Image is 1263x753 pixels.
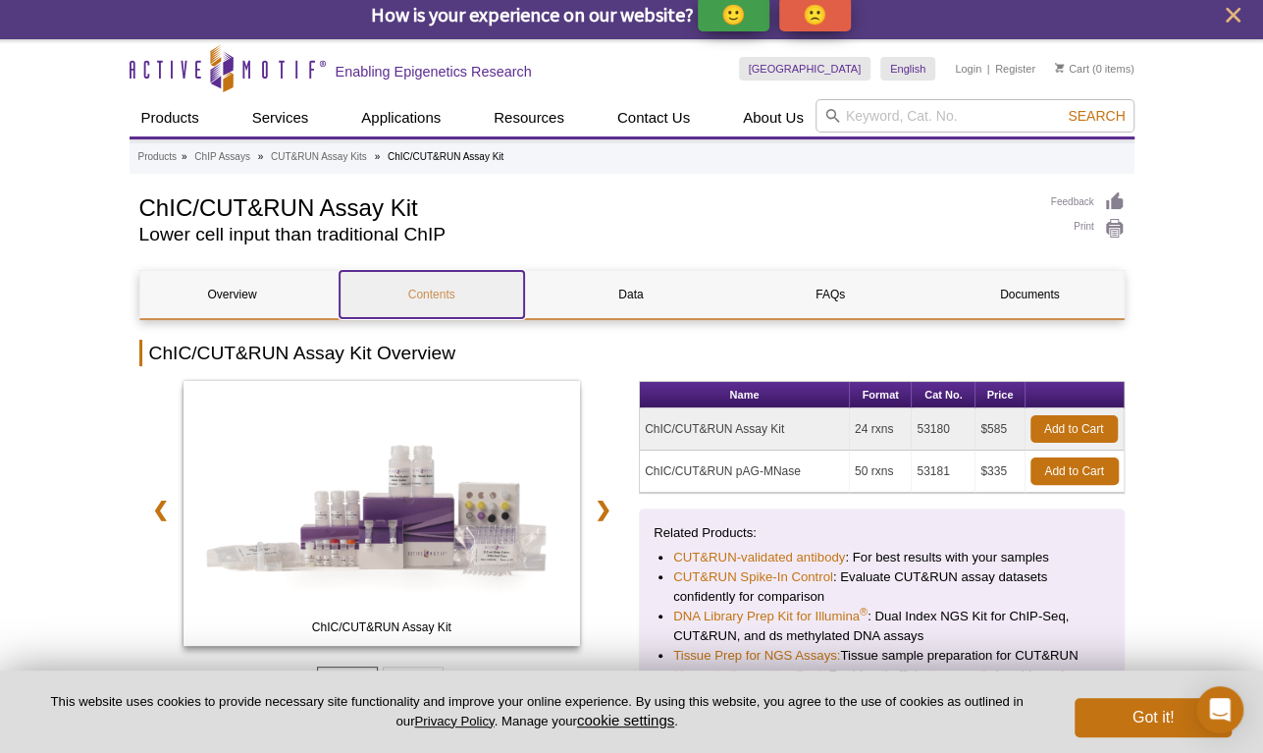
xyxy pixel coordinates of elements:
[1068,108,1125,124] span: Search
[139,191,1031,221] h1: ChIC/CUT&RUN Assay Kit
[1055,57,1134,81] li: (0 items)
[816,99,1134,133] input: Keyword, Cat. No.
[721,2,746,27] p: 🙂
[336,63,532,81] h2: Enabling Epigenetics Research
[139,226,1031,243] h2: Lower cell input than traditional ChIP
[912,451,975,493] td: 53181
[673,567,1090,607] li: : Evaluate CUT&RUN assay datasets confidently for comparison
[640,451,850,493] td: ChIC/CUT&RUN pAG-MNase
[673,666,828,685] a: Magnetic Separation Rack:
[1221,3,1245,27] button: close
[605,99,702,136] a: Contact Us
[31,693,1042,730] p: This website uses cookies to provide necessary site functionality and improve your online experie...
[673,567,833,587] a: CUT&RUN Spike-In Control
[955,62,981,76] a: Login
[673,646,840,666] a: Tissue Prep for NGS Assays:
[349,99,452,136] a: Applications
[139,340,1125,366] h2: ChIC/CUT&RUN Assay Kit Overview
[340,271,524,318] a: Contents
[1055,63,1064,73] img: Your Cart
[577,712,674,728] button: cookie settings
[194,148,250,166] a: ChIP Assays
[184,381,581,652] a: ChIC/CUT&RUN Assay Kit
[582,487,624,532] a: ❯
[539,271,723,318] a: Data
[912,382,975,408] th: Cat No.
[258,151,264,162] li: »
[375,151,381,162] li: »
[673,548,1090,567] li: : For best results with your samples
[975,382,1025,408] th: Price
[1051,218,1125,240] a: Print
[673,646,1090,666] li: Tissue sample preparation for CUT&RUN
[1075,698,1232,737] button: Got it!
[1030,415,1118,443] a: Add to Cart
[803,2,827,27] p: 🙁
[738,271,922,318] a: FAQs
[1055,62,1089,76] a: Cart
[880,57,935,81] a: English
[739,57,871,81] a: [GEOGRAPHIC_DATA]
[987,57,990,81] li: |
[640,408,850,451] td: ChIC/CUT&RUN Assay Kit
[240,99,321,136] a: Services
[1030,457,1119,485] a: Add to Cart
[673,607,1090,646] li: : Dual Index NGS Kit for ChIP-Seq, CUT&RUN, and ds methylated DNA assays
[388,151,503,162] li: ChIC/CUT&RUN Assay Kit
[673,666,1090,705] li: Rapid and efficient magnetic bead-based separation of samples
[654,523,1110,543] p: Related Products:
[850,451,912,493] td: 50 rxns
[1062,107,1131,125] button: Search
[130,99,211,136] a: Products
[860,606,868,618] sup: ®
[414,714,494,728] a: Privacy Policy
[850,408,912,451] td: 24 rxns
[731,99,816,136] a: About Us
[371,2,694,27] span: How is your experience on our website?
[139,487,182,532] a: ❮
[187,618,576,637] span: ChIC/CUT&RUN Assay Kit
[673,548,845,567] a: CUT&RUN-validated antibody
[182,151,187,162] li: »
[271,148,367,166] a: CUT&RUN Assay Kits
[482,99,576,136] a: Resources
[140,271,325,318] a: Overview
[975,451,1025,493] td: $335
[1051,191,1125,213] a: Feedback
[640,382,850,408] th: Name
[1196,686,1243,733] div: Open Intercom Messenger
[975,408,1025,451] td: $585
[912,408,975,451] td: 53180
[850,382,912,408] th: Format
[937,271,1122,318] a: Documents
[138,148,177,166] a: Products
[995,62,1035,76] a: Register
[184,381,581,646] img: ChIC/CUT&RUN Assay Kit
[673,607,868,626] a: DNA Library Prep Kit for Illumina®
